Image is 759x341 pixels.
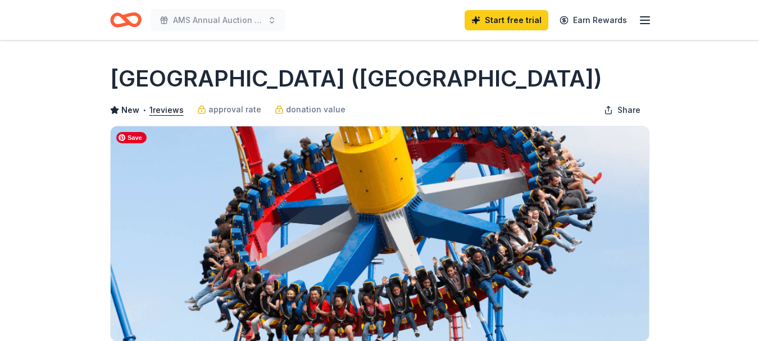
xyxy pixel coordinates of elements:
span: donation value [286,103,346,116]
a: Start free trial [465,10,548,30]
span: approval rate [208,103,261,116]
button: AMS Annual Auction Fundraiser [151,9,285,31]
a: donation value [275,103,346,116]
span: • [142,106,146,115]
a: approval rate [197,103,261,116]
h1: [GEOGRAPHIC_DATA] ([GEOGRAPHIC_DATA]) [110,63,602,94]
span: New [121,103,139,117]
button: Share [595,99,649,121]
span: Share [617,103,640,117]
span: Save [116,132,147,143]
a: Home [110,7,142,33]
a: Earn Rewards [553,10,634,30]
button: 1reviews [149,103,184,117]
span: AMS Annual Auction Fundraiser [173,13,263,27]
img: Image for Six Flags Discovery Kingdom (Vallejo) [111,126,649,341]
